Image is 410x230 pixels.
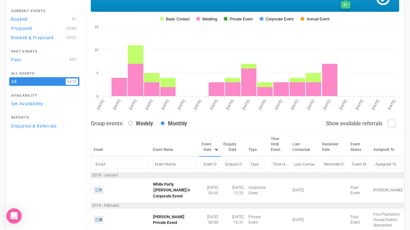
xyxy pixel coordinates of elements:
[290,99,299,110] tspan: [DATE]
[11,94,77,98] h4: Availability
[66,34,78,41] span: 5321
[177,99,186,110] tspan: [DATE]
[306,17,329,21] tspan: Annual Event
[153,214,184,225] a: [PERSON_NAME] Private Event
[290,178,320,203] td: [DATE]
[66,25,78,32] span: 5260
[128,121,133,125] input: Weekly
[199,133,221,156] th: Event Date
[341,1,350,9] div: 81
[199,178,221,203] td: [DATE] 00:00
[223,160,243,169] input: Filter by Enquiry Date
[326,120,383,127] strong: Show available referrals
[230,17,253,21] tspan: Private Event
[350,160,368,169] input: Filter by Event Status
[348,133,371,156] th: Event Status
[266,17,294,21] tspan: Corporate Event
[9,15,79,23] a: Booked61
[95,25,98,29] tspan: 15
[274,99,283,110] tspan: [DATE]
[94,216,104,224] a: 3
[96,99,105,110] tspan: [DATE]
[241,99,250,110] tspan: [DATE]
[371,133,405,156] th: Assigned To
[271,160,287,169] input: Filter by Time Until Event
[320,133,348,156] th: Reminder Date
[9,122,79,130] a: Enquiries & Referrals
[166,17,190,21] tspan: Basic Contact
[202,160,218,169] input: Filter by Event Date
[97,94,98,98] tspan: 0
[292,160,317,169] input: Filter by Last Contacted
[112,99,121,110] tspan: [DATE]
[9,77,79,86] a: All5818
[9,33,79,42] a: Booked & Proposed5321
[9,55,79,64] a: Past497
[94,160,148,169] input: Filter by Email
[202,17,217,21] tspan: Wedding
[209,99,218,110] tspan: [DATE]
[94,186,104,194] a: 1
[9,24,79,33] a: Proposed5260
[246,178,268,203] td: Corporate Event
[91,172,405,178] td: 2018 - January
[339,99,348,110] tspan: [DATE]
[6,208,22,224] div: Open Intercom Messenger
[322,99,331,110] tspan: [DATE]
[11,50,77,54] h4: Past Events
[161,99,169,110] tspan: [DATE]
[91,120,124,127] strong: Group events:
[11,72,77,76] h4: All Events
[268,133,290,156] th: Time Until Event
[71,16,78,22] span: 61
[306,99,315,110] tspan: [DATE]
[91,133,151,156] th: Email
[221,133,246,156] th: Enquiry Date
[355,99,364,110] tspan: [DATE]
[153,182,190,198] a: White Party ([PERSON_NAME])'s Corporate Event
[193,99,202,110] tspan: [DATE]
[66,78,78,85] span: 5818
[348,178,371,203] td: Past Event
[68,56,78,63] span: 497
[9,99,79,108] a: Set Availability
[157,120,187,128] label: Monthly
[225,99,234,110] tspan: [DATE]
[246,133,268,156] th: Type
[128,99,137,110] tspan: [DATE]
[91,203,405,208] td: 2018 - February
[95,48,98,52] tspan: 10
[290,133,320,156] th: Last Contacted
[221,178,246,203] td: [DATE] 12:25
[371,178,405,203] td: [PERSON_NAME]
[248,160,266,169] input: Filter by Type
[11,9,77,13] h4: Current Events
[145,99,154,110] tspan: [DATE]
[125,120,153,128] label: Weekly
[371,99,380,110] tspan: [DATE]
[387,99,396,110] tspan: [DATE]
[373,160,402,169] input: Filter by Assigned To
[322,160,345,169] input: Filter by Reminder Date
[11,116,77,120] h4: Reports
[161,121,165,125] input: Monthly
[150,133,199,156] th: Event Name
[258,99,267,110] tspan: [DATE]
[97,71,98,75] tspan: 5
[153,160,197,169] input: Filter by Event Name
